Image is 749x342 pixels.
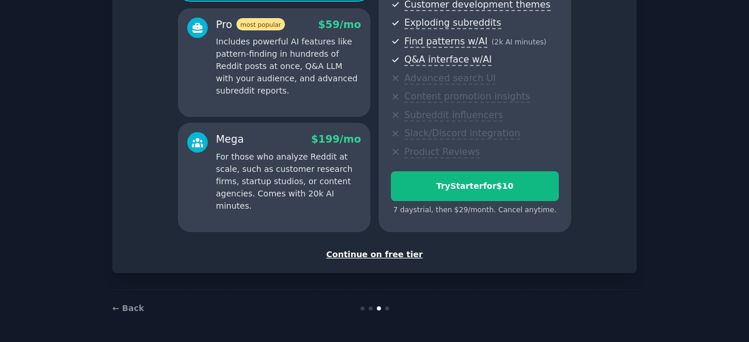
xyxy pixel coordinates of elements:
[404,72,496,85] span: Advanced search UI
[404,91,530,103] span: Content promotion insights
[492,38,547,46] span: ( 2k AI minutes )
[391,180,558,192] div: Try Starter for $10
[216,132,244,147] div: Mega
[216,18,285,32] div: Pro
[311,133,361,145] span: $ 199 /mo
[391,171,559,201] button: TryStarterfor$10
[216,151,361,212] p: For those who analyze Reddit at scale, such as customer research firms, startup studios, or conte...
[404,54,492,66] span: Q&A interface w/AI
[236,18,286,30] span: most popular
[318,19,361,30] span: $ 59 /mo
[125,248,624,261] div: Continue on free tier
[404,127,520,140] span: Slack/Discord integration
[404,146,480,158] span: Product Reviews
[404,17,501,29] span: Exploding subreddits
[404,36,487,48] span: Find patterns w/AI
[216,36,361,97] p: Includes powerful AI features like pattern-finding in hundreds of Reddit posts at once, Q&A LLM w...
[391,205,559,216] div: 7 days trial, then $ 29 /month . Cancel anytime.
[112,303,144,313] a: ← Back
[404,109,503,122] span: Subreddit influencers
